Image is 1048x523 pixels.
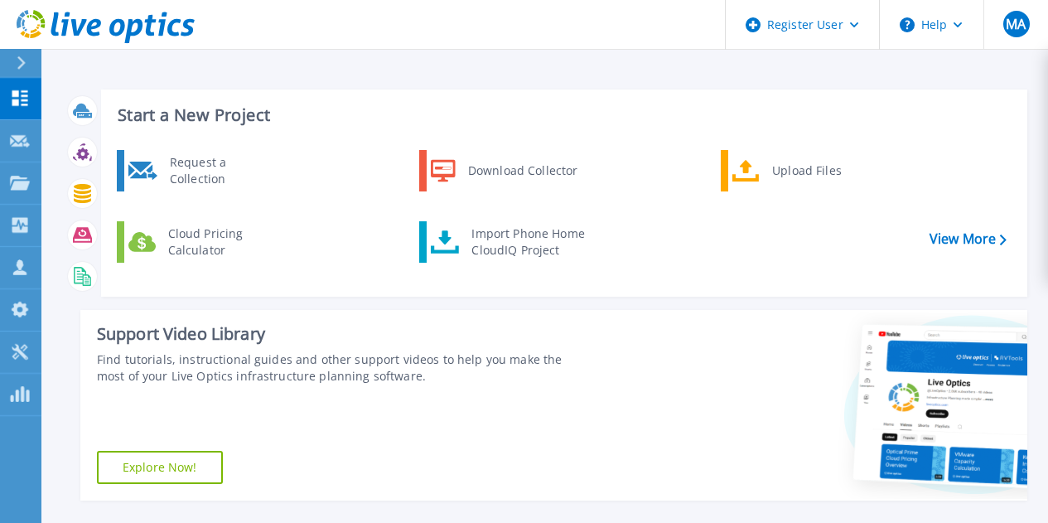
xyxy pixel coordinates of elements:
a: Upload Files [721,150,891,191]
div: Request a Collection [162,154,283,187]
div: Download Collector [460,154,585,187]
a: View More [930,231,1007,247]
div: Support Video Library [97,323,589,345]
div: Upload Files [764,154,886,187]
a: Download Collector [419,150,589,191]
a: Cloud Pricing Calculator [117,221,287,263]
span: MA [1006,17,1026,31]
a: Explore Now! [97,451,223,484]
div: Import Phone Home CloudIQ Project [463,225,592,259]
div: Find tutorials, instructional guides and other support videos to help you make the most of your L... [97,351,589,385]
div: Cloud Pricing Calculator [160,225,283,259]
a: Request a Collection [117,150,287,191]
h3: Start a New Project [118,106,1006,124]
